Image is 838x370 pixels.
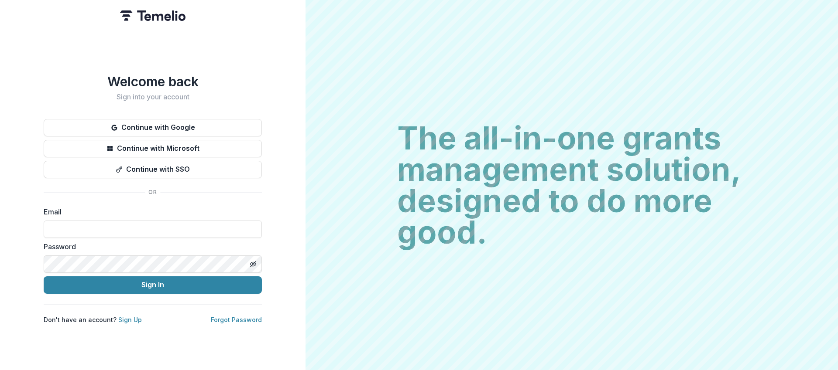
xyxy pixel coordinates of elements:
[44,207,257,217] label: Email
[44,119,262,136] button: Continue with Google
[44,276,262,294] button: Sign In
[44,93,262,101] h2: Sign into your account
[44,241,257,252] label: Password
[44,315,142,324] p: Don't have an account?
[118,316,142,323] a: Sign Up
[211,316,262,323] a: Forgot Password
[120,10,185,21] img: Temelio
[44,74,262,89] h1: Welcome back
[44,140,262,157] button: Continue with Microsoft
[246,257,260,271] button: Toggle password visibility
[44,161,262,178] button: Continue with SSO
